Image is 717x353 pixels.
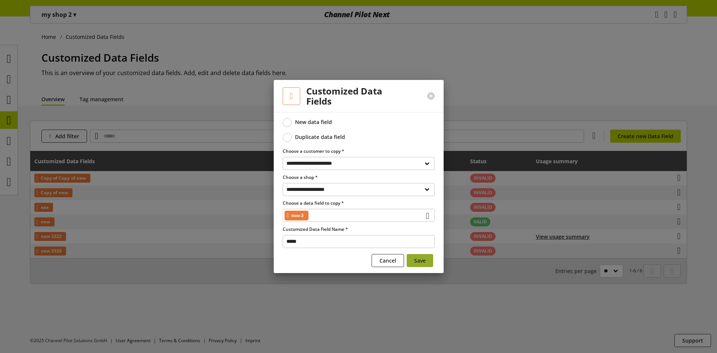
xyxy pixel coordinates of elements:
span: Customized Data Field Name * [283,226,348,232]
label: Choose a data field to copy * [283,200,435,207]
span: Choose a customer to copy * [283,148,344,154]
span: Save [414,257,426,264]
span: two-3 [291,211,304,220]
h2: Customized Data Fields [306,86,409,106]
div: Duplicate data field [295,134,345,140]
span: Cancel [379,257,396,264]
button: Save [407,254,433,267]
button: Cancel [372,254,404,267]
div: Choose a data field to copy * [283,200,435,222]
span: Choose a shop * [283,174,318,180]
div: New data field [295,119,332,126]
